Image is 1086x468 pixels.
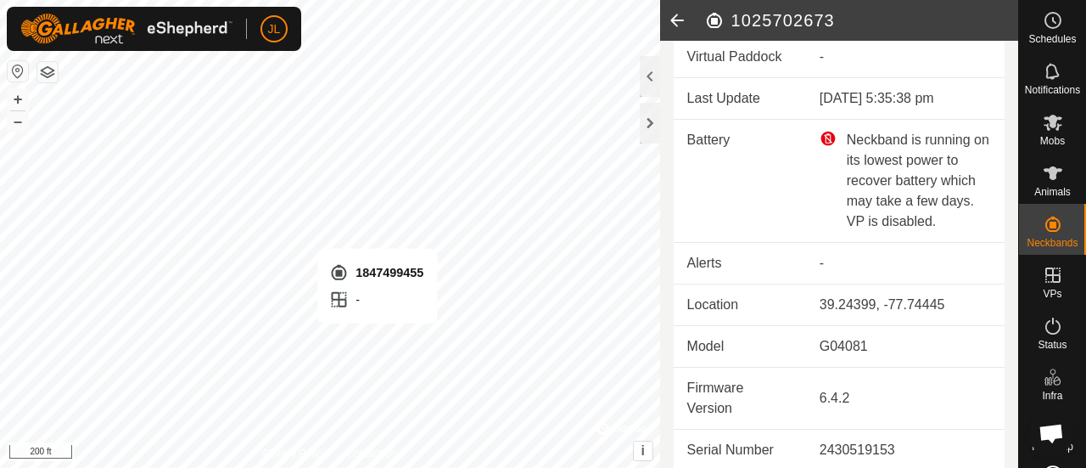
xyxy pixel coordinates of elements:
[674,285,806,326] td: Location
[1028,34,1076,44] span: Schedules
[37,62,58,82] button: Map Layers
[641,443,644,458] span: i
[1027,238,1078,248] span: Neckbands
[8,89,28,110] button: +
[820,88,991,109] div: [DATE] 5:35:38 pm
[674,326,806,368] td: Model
[1040,136,1065,146] span: Mobs
[820,336,991,357] div: G04081
[820,295,991,315] div: 39.24399, -77.74445
[328,262,423,283] div: 1847499455
[268,20,281,38] span: JL
[8,111,28,132] button: –
[806,243,1005,285] td: -
[1028,410,1074,456] div: Open chat
[674,120,806,243] td: Battery
[820,388,991,409] div: 6.4.2
[704,10,1018,31] h2: 1025702673
[820,49,824,64] app-display-virtual-paddock-transition: -
[674,368,806,430] td: Firmware Version
[820,440,991,460] div: 2430519153
[1034,187,1071,197] span: Animals
[1042,391,1062,401] span: Infra
[1043,289,1061,299] span: VPs
[8,61,28,82] button: Reset Map
[20,14,232,44] img: Gallagher Logo
[1025,85,1080,95] span: Notifications
[674,243,806,285] td: Alerts
[634,442,652,460] button: i
[263,446,327,461] a: Privacy Policy
[1032,442,1073,452] span: Heatmap
[674,78,806,120] td: Last Update
[1038,340,1066,350] span: Status
[328,290,423,310] div: -
[820,130,991,232] div: Neckband is running on its lowest power to recover battery which may take a few days. VP is disab...
[346,446,396,461] a: Contact Us
[674,37,806,78] td: Virtual Paddock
